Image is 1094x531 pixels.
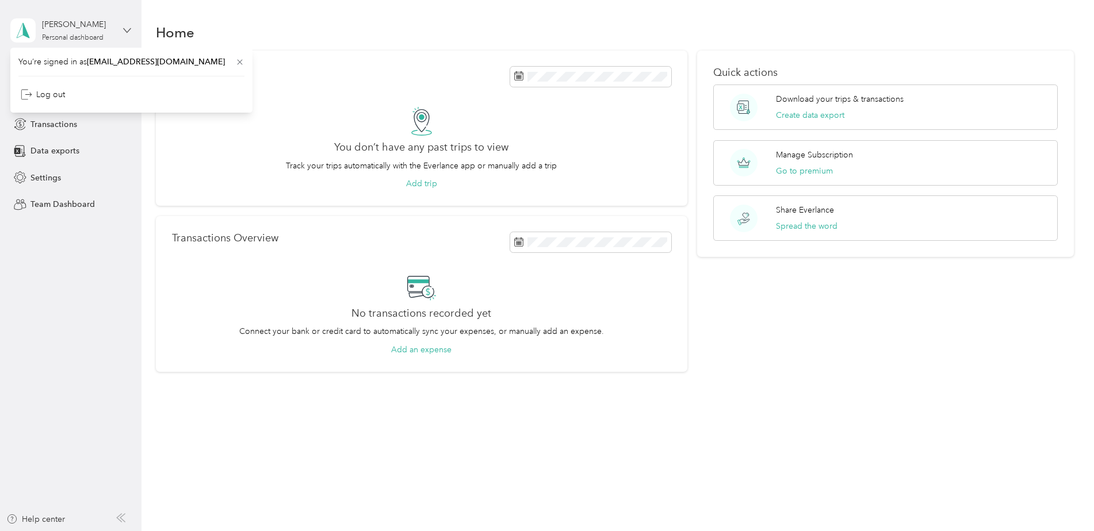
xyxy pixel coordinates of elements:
[87,57,225,67] span: [EMAIL_ADDRESS][DOMAIN_NAME]
[776,204,834,216] p: Share Everlance
[156,26,194,39] h1: Home
[42,18,114,30] div: [PERSON_NAME]
[713,67,1058,79] p: Quick actions
[239,325,604,337] p: Connect your bank or credit card to automatically sync your expenses, or manually add an expense.
[1030,467,1094,531] iframe: Everlance-gr Chat Button Frame
[30,118,77,130] span: Transactions
[30,198,95,210] span: Team Dashboard
[334,141,508,153] h2: You don’t have any past trips to view
[776,165,833,177] button: Go to premium
[406,178,437,190] button: Add trip
[286,160,557,172] p: Track your trips automatically with the Everlance app or manually add a trip
[776,220,837,232] button: Spread the word
[30,172,61,184] span: Settings
[30,145,79,157] span: Data exports
[6,513,65,525] button: Help center
[351,307,491,320] h2: No transactions recorded yet
[18,56,244,68] span: You’re signed in as
[172,232,278,244] p: Transactions Overview
[42,34,104,41] div: Personal dashboard
[21,88,65,101] div: Log out
[776,93,904,105] p: Download your trips & transactions
[391,344,452,356] button: Add an expense
[776,109,844,121] button: Create data export
[776,149,853,161] p: Manage Subscription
